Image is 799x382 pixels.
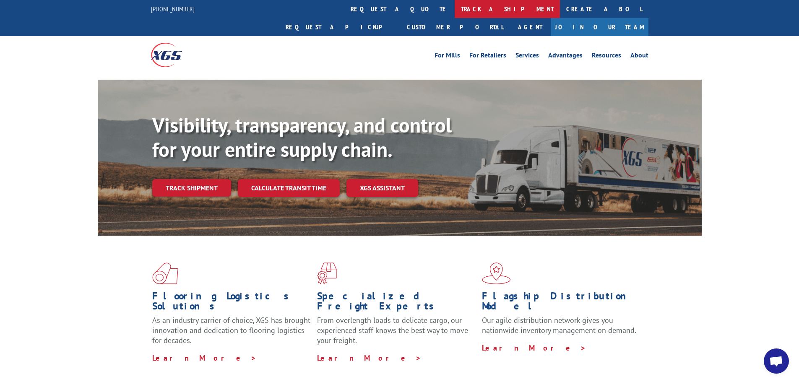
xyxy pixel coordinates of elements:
img: xgs-icon-flagship-distribution-model-red [482,262,511,284]
a: [PHONE_NUMBER] [151,5,195,13]
b: Visibility, transparency, and control for your entire supply chain. [152,112,452,162]
a: Learn More > [482,343,586,353]
h1: Specialized Freight Experts [317,291,476,315]
span: Our agile distribution network gives you nationwide inventory management on demand. [482,315,636,335]
span: As an industry carrier of choice, XGS has brought innovation and dedication to flooring logistics... [152,315,310,345]
img: xgs-icon-total-supply-chain-intelligence-red [152,262,178,284]
a: Calculate transit time [238,179,340,197]
a: Customer Portal [401,18,510,36]
p: From overlength loads to delicate cargo, our experienced staff knows the best way to move your fr... [317,315,476,353]
a: Learn More > [152,353,257,363]
a: Learn More > [317,353,422,363]
a: Advantages [548,52,583,61]
h1: Flagship Distribution Model [482,291,640,315]
div: Open chat [764,348,789,374]
a: About [630,52,648,61]
a: Request a pickup [279,18,401,36]
a: Agent [510,18,551,36]
h1: Flooring Logistics Solutions [152,291,311,315]
a: Track shipment [152,179,231,197]
img: xgs-icon-focused-on-flooring-red [317,262,337,284]
a: Services [515,52,539,61]
a: Resources [592,52,621,61]
a: XGS ASSISTANT [346,179,418,197]
a: For Mills [435,52,460,61]
a: Join Our Team [551,18,648,36]
a: For Retailers [469,52,506,61]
